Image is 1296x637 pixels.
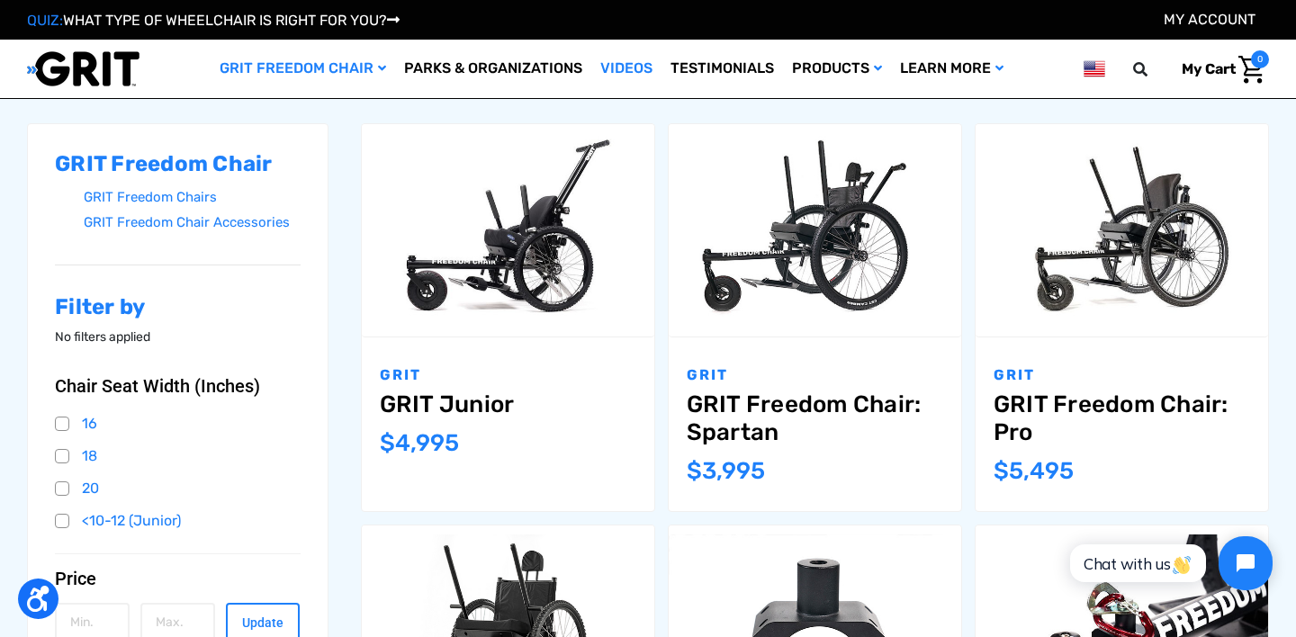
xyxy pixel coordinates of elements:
span: $3,995 [687,457,765,485]
span: QUIZ: [27,12,63,29]
img: Cart [1238,56,1264,84]
span: $5,495 [994,457,1074,485]
span: My Cart [1182,60,1236,77]
a: GRIT Junior,$4,995.00 [362,124,654,336]
p: GRIT [994,364,1250,386]
span: $4,995 [380,429,459,457]
span: Chair Seat Width (Inches) [55,375,260,397]
iframe: Tidio Chat [1050,521,1288,606]
img: us.png [1084,58,1105,80]
a: GRIT Freedom Chair Accessories [84,210,301,236]
a: GRIT Freedom Chair: Pro,$5,495.00 [976,124,1268,336]
a: 16 [55,410,301,437]
a: GRIT Freedom Chair: Spartan,$3,995.00 [687,390,943,446]
button: Chair Seat Width (Inches) [55,375,301,397]
input: Search [1141,50,1168,88]
a: Account [1164,11,1255,28]
a: <10-12 (Junior) [55,507,301,534]
h2: GRIT Freedom Chair [55,151,301,177]
a: Parks & Organizations [395,40,591,98]
a: GRIT Freedom Chair: Pro,$5,495.00 [994,390,1250,446]
a: Testimonials [661,40,783,98]
a: Products [783,40,891,98]
h2: Filter by [55,294,301,320]
a: 20 [55,475,301,502]
a: QUIZ:WHAT TYPE OF WHEELCHAIR IS RIGHT FOR YOU? [27,12,400,29]
a: GRIT Junior,$4,995.00 [380,390,636,418]
a: Cart with 0 items [1168,50,1269,88]
p: GRIT [380,364,636,386]
a: GRIT Freedom Chair: Spartan,$3,995.00 [669,124,961,336]
a: Videos [591,40,661,98]
a: 18 [55,443,301,470]
p: No filters applied [55,327,301,346]
img: GRIT All-Terrain Wheelchair and Mobility Equipment [27,50,139,87]
img: GRIT Freedom Chair: Spartan [669,132,961,327]
button: Price [55,568,301,589]
a: Learn More [891,40,1012,98]
p: GRIT [687,364,943,386]
img: GRIT Freedom Chair Pro: the Pro model shown including contoured Invacare Matrx seatback, Spinergy... [976,132,1268,327]
span: Price [55,568,96,589]
a: GRIT Freedom Chair [211,40,395,98]
img: GRIT Junior: GRIT Freedom Chair all terrain wheelchair engineered specifically for kids [362,132,654,327]
span: 0 [1251,50,1269,68]
a: GRIT Freedom Chairs [84,184,301,211]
